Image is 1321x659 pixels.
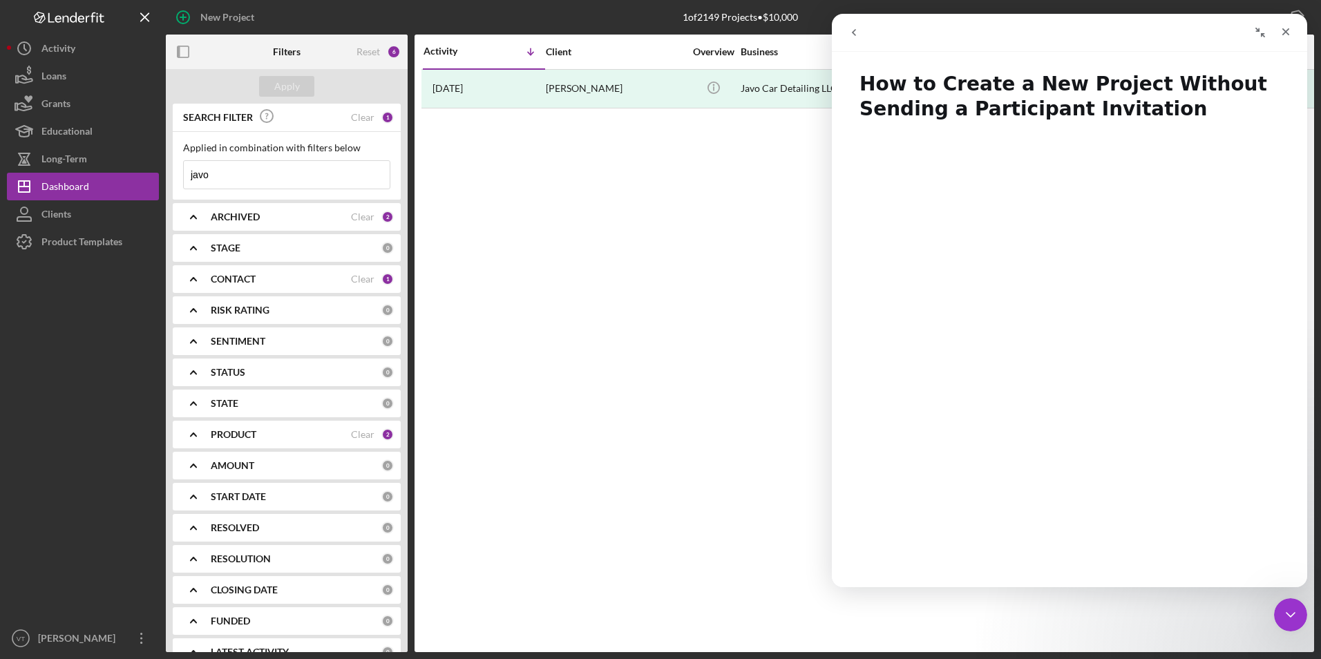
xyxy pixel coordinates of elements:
div: 0 [381,490,394,503]
b: PRODUCT [211,429,256,440]
b: CONTACT [211,274,256,285]
div: 2 [381,428,394,441]
div: Clear [351,274,374,285]
div: 0 [381,397,394,410]
button: VT[PERSON_NAME] [7,624,159,652]
b: ARCHIVED [211,211,260,222]
div: 2 [381,211,394,223]
div: Client [546,46,684,57]
b: STAGE [211,242,240,254]
div: Clients [41,200,71,231]
button: Loans [7,62,159,90]
b: FUNDED [211,615,250,627]
div: Export [1250,3,1280,31]
b: AMOUNT [211,460,254,471]
button: Clients [7,200,159,228]
b: SENTIMENT [211,336,265,347]
button: Dashboard [7,173,159,200]
div: 0 [381,646,394,658]
b: RESOLVED [211,522,259,533]
div: Clear [351,112,374,123]
div: Clear [351,429,374,440]
b: RISK RATING [211,305,269,316]
b: STATE [211,398,238,409]
iframe: Intercom live chat [1274,598,1307,631]
text: VT [17,635,25,642]
b: SEARCH FILTER [183,112,253,123]
div: 0 [381,242,394,254]
div: Applied in combination with filters below [183,142,390,153]
button: Product Templates [7,228,159,256]
div: [PERSON_NAME] [546,70,684,107]
div: 1 of 2149 Projects • $10,000 [683,12,798,23]
button: Educational [7,117,159,145]
div: 0 [381,459,394,472]
div: Activity [41,35,75,66]
b: Filters [273,46,301,57]
b: LATEST ACTIVITY [211,647,289,658]
div: 0 [381,584,394,596]
button: Apply [259,76,314,97]
b: START DATE [211,491,266,502]
div: Apply [274,76,300,97]
div: 0 [381,553,394,565]
div: 0 [381,335,394,347]
div: Clear [351,211,374,222]
button: Long-Term [7,145,159,173]
div: New Project [200,3,254,31]
div: 0 [381,304,394,316]
button: Grants [7,90,159,117]
div: Grants [41,90,70,121]
button: Activity [7,35,159,62]
div: Dashboard [41,173,89,204]
div: 0 [381,366,394,379]
div: 6 [387,45,401,59]
div: 1 [381,111,394,124]
div: Loans [41,62,66,93]
b: RESOLUTION [211,553,271,564]
div: 0 [381,522,394,534]
b: STATUS [211,367,245,378]
b: CLOSING DATE [211,584,278,595]
div: Long-Term [41,145,87,176]
div: [PERSON_NAME] [35,624,124,656]
time: 2023-12-08 03:53 [433,83,463,94]
div: 0 [381,615,394,627]
div: Educational [41,117,93,149]
iframe: Intercom live chat [832,14,1307,587]
div: Activity [424,46,484,57]
div: Reset [357,46,380,57]
button: New Project [166,3,268,31]
div: 1 [381,273,394,285]
button: Export [1236,3,1314,31]
div: Overview [687,46,739,57]
div: Javo Car Detailing LLC [741,70,879,107]
div: Product Templates [41,228,122,259]
div: Business [741,46,879,57]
